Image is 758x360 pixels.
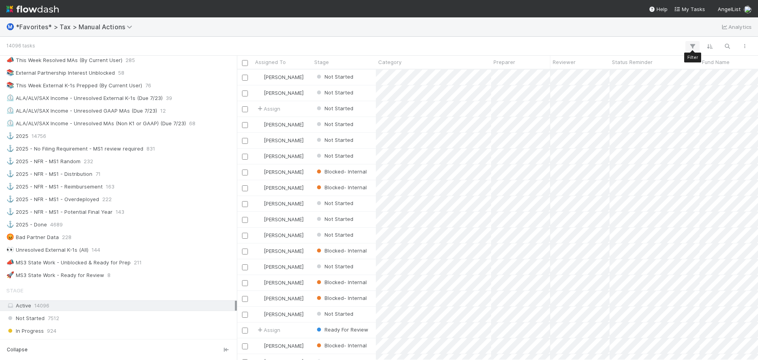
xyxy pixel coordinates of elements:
[315,152,353,160] div: Not Started
[256,342,304,350] div: [PERSON_NAME]
[315,216,353,222] span: Not Started
[256,136,304,144] div: [PERSON_NAME]
[256,73,304,81] div: [PERSON_NAME]
[62,232,71,242] span: 228
[6,326,44,336] span: In Progress
[6,131,28,141] div: 2025
[264,121,304,128] span: [PERSON_NAME]
[6,107,14,114] span: ⏲️
[242,296,248,302] input: Toggle Row Selected
[315,294,367,302] div: Blocked- Internal
[264,90,304,96] span: [PERSON_NAME]
[315,184,367,190] span: Blocked- Internal
[256,200,304,207] div: [PERSON_NAME]
[264,74,304,80] span: [PERSON_NAME]
[107,270,111,280] span: 8
[6,119,186,128] div: ALA/ALV/SAX Income - Unresolved MAs (Non K1 or GAAP) (Due 7/23)
[242,138,248,144] input: Toggle Row Selected
[256,89,304,97] div: [PERSON_NAME]
[315,341,367,349] div: Blocked- Internal
[242,312,248,318] input: Toggle Row Selected
[6,145,14,152] span: ⚓
[6,196,14,202] span: ⚓
[315,199,353,207] div: Not Started
[6,144,143,154] div: 2025 - No Filing Requirement - MS1 review required
[315,231,353,239] div: Not Started
[744,6,752,13] img: avatar_cfa6ccaa-c7d9-46b3-b608-2ec56ecf97ad.png
[315,247,367,254] span: Blocked- Internal
[264,137,304,143] span: [PERSON_NAME]
[242,106,248,112] input: Toggle Row Selected
[315,342,367,349] span: Blocked- Internal
[242,90,248,96] input: Toggle Row Selected
[6,271,14,278] span: 🚀
[256,279,304,286] div: [PERSON_NAME]
[264,311,304,317] span: [PERSON_NAME]
[242,170,248,175] input: Toggle Row Selected
[256,137,263,143] img: avatar_d45d11ee-0024-4901-936f-9df0a9cc3b4e.png
[315,247,367,254] div: Blocked- Internal
[315,89,353,96] span: Not Started
[92,245,100,255] span: 144
[6,182,103,192] div: 2025 - NFR - MS1 - Reimbursement
[6,57,14,63] span: 📣
[6,93,163,103] div: ALA/ALV/SAX Income - Unresolved External K-1s (Due 7/23)
[6,246,14,253] span: 👀
[256,169,263,175] img: avatar_711f55b7-5a46-40da-996f-bc93b6b86381.png
[256,248,263,254] img: avatar_66854b90-094e-431f-b713-6ac88429a2b8.png
[242,233,248,239] input: Toggle Row Selected
[126,55,135,65] span: 285
[6,208,14,215] span: ⚓
[378,58,402,66] span: Category
[315,136,353,144] div: Not Started
[47,326,56,336] span: 924
[315,73,353,81] div: Not Started
[264,216,304,222] span: [PERSON_NAME]
[256,231,304,239] div: [PERSON_NAME]
[264,343,304,349] span: [PERSON_NAME]
[256,185,263,191] img: avatar_711f55b7-5a46-40da-996f-bc93b6b86381.png
[256,74,263,80] img: avatar_d45d11ee-0024-4901-936f-9df0a9cc3b4e.png
[264,200,304,207] span: [PERSON_NAME]
[718,6,741,12] span: AngelList
[6,258,131,268] div: MS3 State Work - Unblocked & Ready for Prep
[315,262,353,270] div: Not Started
[315,295,367,301] span: Blocked- Internal
[6,132,14,139] span: ⚓
[160,106,166,116] span: 12
[256,200,263,207] img: avatar_e41e7ae5-e7d9-4d8d-9f56-31b0d7a2f4fd.png
[315,278,367,286] div: Blocked- Internal
[7,346,28,353] span: Collapse
[264,279,304,286] span: [PERSON_NAME]
[166,93,172,103] span: 39
[96,169,101,179] span: 71
[6,81,142,90] div: This Week External K-1s Prepped (By Current User)
[146,144,155,154] span: 831
[242,185,248,191] input: Toggle Row Selected
[256,310,304,318] div: [PERSON_NAME]
[315,279,367,285] span: Blocked- Internal
[315,310,353,318] div: Not Started
[649,5,668,13] div: Help
[315,104,353,112] div: Not Started
[256,263,304,271] div: [PERSON_NAME]
[6,120,14,126] span: ⏲️
[315,137,353,143] span: Not Started
[6,68,115,78] div: External Partnership Interest Unblocked
[315,326,368,333] span: Ready For Review
[116,207,124,217] span: 143
[242,122,248,128] input: Toggle Row Selected
[256,216,263,222] img: avatar_66854b90-094e-431f-b713-6ac88429a2b8.png
[242,154,248,160] input: Toggle Row Selected
[256,343,263,349] img: avatar_66854b90-094e-431f-b713-6ac88429a2b8.png
[6,42,35,49] small: 14096 tasks
[315,120,353,128] div: Not Started
[16,23,136,31] span: *Favorites* > Tax > Manual Actions
[256,294,304,302] div: [PERSON_NAME]
[48,313,59,323] span: 7512
[6,55,122,65] div: This Week Resolved MAs (By Current User)
[6,69,14,76] span: 📚
[255,58,286,66] span: Assigned To
[145,81,151,90] span: 76
[34,302,49,309] span: 14096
